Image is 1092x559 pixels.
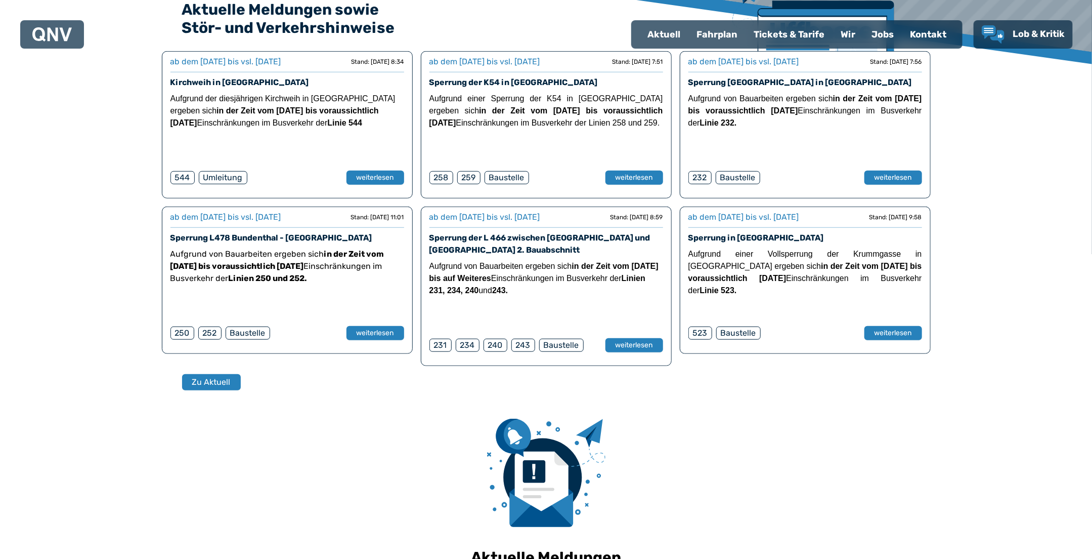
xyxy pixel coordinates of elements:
button: weiterlesen [864,171,922,185]
span: Aufgrund von Bauarbeiten ergeben sich Einschränkungen im Busverkehr der [688,94,922,127]
a: Kontakt [902,21,954,48]
div: 250 [170,327,194,340]
a: Sperrung der L 466 zwischen [GEOGRAPHIC_DATA] und [GEOGRAPHIC_DATA] 2. Bauabschnitt [429,233,650,255]
div: 231 [429,339,452,352]
a: Sperrung [GEOGRAPHIC_DATA] in [GEOGRAPHIC_DATA] [688,77,912,87]
div: Baustelle [226,327,270,340]
div: 258 [429,171,453,184]
div: 259 [457,171,481,184]
button: weiterlesen [605,338,663,352]
strong: Linie 544 [327,118,362,127]
div: 234 [456,339,479,352]
button: Zu Aktuell [182,374,241,390]
strong: 243. [492,286,508,295]
strong: Linie 523. [700,286,737,295]
strong: in der Zeit vom [DATE] bis voraussichtlich [DATE] [170,106,379,127]
a: Wir [833,21,863,48]
div: ab dem [DATE] bis vsl. [DATE] [688,211,799,223]
div: Stand: [DATE] 8:34 [352,58,404,66]
strong: Linien 250 und 252. [229,273,308,283]
div: Stand: [DATE] 7:51 [613,58,663,66]
div: 240 [484,339,507,352]
div: 544 [170,171,195,184]
a: QNV Logo [32,24,72,45]
button: weiterlesen [346,171,404,185]
a: Fahrplan [688,21,746,48]
img: newsletter [487,419,605,527]
a: Sperrung L478 Bundenthal - [GEOGRAPHIC_DATA] [170,233,372,243]
strong: in der Zeit vom [DATE] bis voraussichtlich [DATE] [429,106,663,127]
div: 232 [688,171,712,184]
div: Stand: [DATE] 11:01 [351,213,404,221]
div: 252 [198,327,222,340]
span: Lob & Kritik [1013,28,1065,39]
span: Aufgrund von Bauarbeiten ergeben sich Einschränkungen im Busverkehr der und [429,262,659,295]
div: Baustelle [485,171,529,184]
a: Tickets & Tarife [746,21,833,48]
p: Aufgrund von Bauarbeiten ergeben sich Einschränkungen im Busverkehr der [170,248,404,285]
div: ab dem [DATE] bis vsl. [DATE] [429,211,540,223]
h2: Aktuelle Meldungen sowie Stör- und Verkehrshinweise [182,1,910,37]
strong: Linie 232. [700,118,737,127]
div: Baustelle [716,327,761,340]
div: ab dem [DATE] bis vsl. [DATE] [170,211,281,223]
button: weiterlesen [346,326,404,340]
button: weiterlesen [864,326,922,340]
span: Aufgrund einer Vollsperrung der Krummgasse in [GEOGRAPHIC_DATA] ergeben sich Einschränkungen im B... [688,250,922,295]
a: Kirchweih in [GEOGRAPHIC_DATA] [170,77,309,87]
div: Baustelle [539,339,584,352]
div: Stand: [DATE] 8:59 [610,213,663,221]
a: Aktuell [639,21,688,48]
a: Sperrung in [GEOGRAPHIC_DATA] [688,233,824,243]
div: Baustelle [716,171,760,184]
div: 243 [511,339,535,352]
div: Stand: [DATE] 9:58 [869,213,922,221]
div: ab dem [DATE] bis vsl. [DATE] [688,56,799,68]
span: Aufgrund der diesjährigen Kirchweih in [GEOGRAPHIC_DATA] ergeben sich Einschränkungen im Busverke... [170,94,396,127]
button: weiterlesen [605,171,663,185]
a: Lob & Kritik [982,25,1065,44]
a: Jobs [863,21,902,48]
div: ab dem [DATE] bis vsl. [DATE] [429,56,540,68]
div: ab dem [DATE] bis vsl. [DATE] [170,56,281,68]
a: Sperrung der K54 in [GEOGRAPHIC_DATA] [429,77,598,87]
div: Stand: [DATE] 7:56 [870,58,922,66]
span: Aufgrund einer Sperrung der K54 in [GEOGRAPHIC_DATA] ergeben sich Einschränkungen im Busverkehr d... [429,94,663,127]
div: 523 [688,327,712,340]
img: QNV Logo [32,27,72,42]
div: Umleitung [199,171,247,184]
